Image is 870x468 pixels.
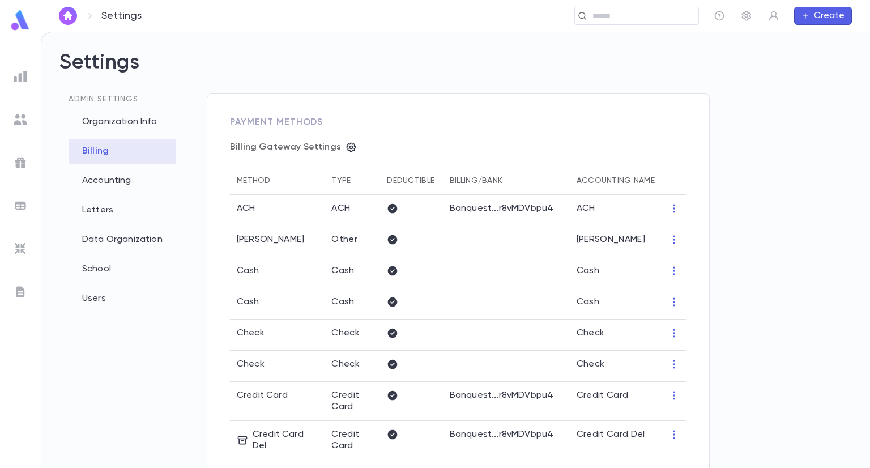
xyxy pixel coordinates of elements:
[253,429,318,452] p: Credit Card Del
[794,7,852,25] button: Create
[450,429,563,440] p: Banquest ... r8vMDVbpu4
[325,195,380,226] td: ACH
[14,70,27,83] img: reports_grey.c525e4749d1bce6a11f5fe2a8de1b229.svg
[570,226,662,257] td: [PERSON_NAME]
[230,118,323,127] span: Payment Methods
[325,257,380,288] td: Cash
[237,390,288,401] p: Credit Card
[237,327,265,339] p: Check
[69,227,176,252] div: Data Organization
[61,11,75,20] img: home_white.a664292cf8c1dea59945f0da9f25487c.svg
[570,195,662,226] td: ACH
[237,296,259,308] p: Cash
[570,382,662,421] td: Credit Card
[570,257,662,288] td: Cash
[230,142,341,153] p: Billing Gateway Settings
[230,167,325,195] th: Method
[570,167,662,195] th: Accounting Name
[237,359,265,370] p: Check
[9,9,32,31] img: logo
[69,257,176,282] div: School
[14,242,27,256] img: imports_grey.530a8a0e642e233f2baf0ef88e8c9fcb.svg
[380,167,443,195] th: Deductible
[237,203,255,214] p: ACH
[101,10,142,22] p: Settings
[325,382,380,421] td: Credit Card
[450,203,563,214] p: Banquest ... r8vMDVbpu4
[14,199,27,212] img: batches_grey.339ca447c9d9533ef1741baa751efc33.svg
[14,285,27,299] img: letters_grey.7941b92b52307dd3b8a917253454ce1c.svg
[325,226,380,257] td: Other
[69,168,176,193] div: Accounting
[59,50,852,93] h2: Settings
[570,320,662,351] td: Check
[570,288,662,320] td: Cash
[325,288,380,320] td: Cash
[237,265,259,276] p: Cash
[69,198,176,223] div: Letters
[443,167,570,195] th: Billing/Bank
[325,351,380,382] td: Check
[325,167,380,195] th: Type
[14,113,27,126] img: students_grey.60c7aba0da46da39d6d829b817ac14fc.svg
[450,390,563,401] p: Banquest ... r8vMDVbpu4
[325,421,380,460] td: Credit Card
[69,95,138,103] span: Admin Settings
[325,320,380,351] td: Check
[570,421,662,460] td: Credit Card Del
[69,109,176,134] div: Organization Info
[14,156,27,169] img: campaigns_grey.99e729a5f7ee94e3726e6486bddda8f1.svg
[69,139,176,164] div: Billing
[69,286,176,311] div: Users
[237,234,304,245] p: [PERSON_NAME]
[570,351,662,382] td: Check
